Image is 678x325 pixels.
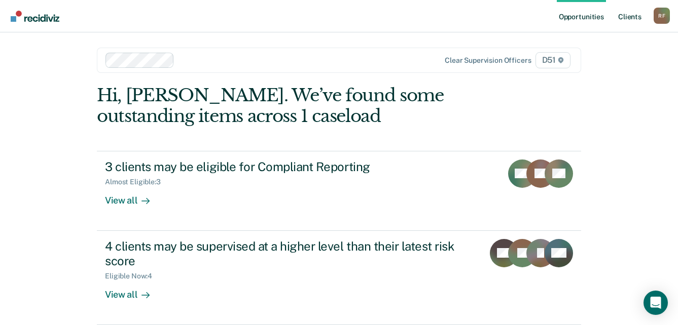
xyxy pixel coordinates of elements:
a: 4 clients may be supervised at a higher level than their latest risk scoreEligible Now:4View all [97,231,581,325]
a: 3 clients may be eligible for Compliant ReportingAlmost Eligible:3View all [97,151,581,231]
div: 3 clients may be eligible for Compliant Reporting [105,159,461,174]
button: Profile dropdown button [654,8,670,24]
div: View all [105,186,162,206]
div: Open Intercom Messenger [644,291,668,315]
div: Clear supervision officers [445,56,531,65]
img: Recidiviz [11,11,59,22]
div: Eligible Now : 4 [105,272,160,280]
div: Almost Eligible : 3 [105,178,169,186]
div: View all [105,280,162,300]
div: Hi, [PERSON_NAME]. We’ve found some outstanding items across 1 caseload [97,85,484,127]
span: D51 [536,52,570,68]
div: R F [654,8,670,24]
div: 4 clients may be supervised at a higher level than their latest risk score [105,239,461,268]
